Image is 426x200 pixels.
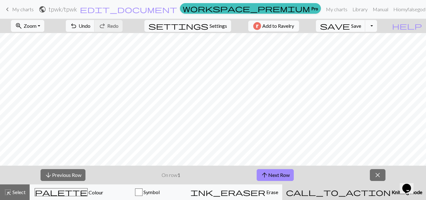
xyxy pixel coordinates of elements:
span: public [39,5,46,14]
button: Add to Ravelry [248,21,299,32]
span: Erase [265,189,278,195]
a: Manual [370,3,391,16]
span: edit_document [80,5,177,14]
a: Library [350,3,370,16]
strong: 1 [177,172,180,178]
span: Symbol [143,189,160,195]
span: workspace_premium [183,4,310,13]
button: Zoom [11,20,44,32]
span: settings [148,22,208,30]
a: My charts [323,3,350,16]
button: Undo [66,20,95,32]
span: arrow_downward [45,171,52,179]
span: zoom_in [15,22,22,30]
button: SettingsSettings [144,20,231,32]
button: Erase [186,184,282,200]
span: Settings [210,22,227,30]
span: keyboard_arrow_left [4,5,11,14]
span: palette [35,188,87,197]
span: call_to_action [286,188,391,197]
span: highlight_alt [4,188,12,197]
span: Add to Ravelry [262,22,294,30]
span: undo [70,22,77,30]
span: Knitting mode [391,189,422,195]
span: Undo [79,23,90,29]
button: Previous Row [41,169,85,181]
iframe: chat widget [400,175,420,194]
button: Save [316,20,365,32]
a: Pro [180,3,321,14]
span: Zoom [24,23,36,29]
span: close [374,171,381,179]
span: My charts [12,6,34,12]
span: help [392,22,422,30]
span: Colour [88,189,103,195]
span: Save [351,23,361,29]
h2: tpwk / tpwk [49,6,77,13]
span: Select [12,189,26,195]
button: Colour [30,184,108,200]
i: Settings [148,22,208,30]
span: save [320,22,350,30]
button: Knitting mode [282,184,426,200]
img: Ravelry [253,22,261,30]
p: On row [162,171,180,179]
button: Next Row [257,169,294,181]
span: ink_eraser [191,188,265,197]
span: arrow_upward [261,171,268,179]
a: My charts [4,4,34,15]
button: Symbol [108,184,187,200]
